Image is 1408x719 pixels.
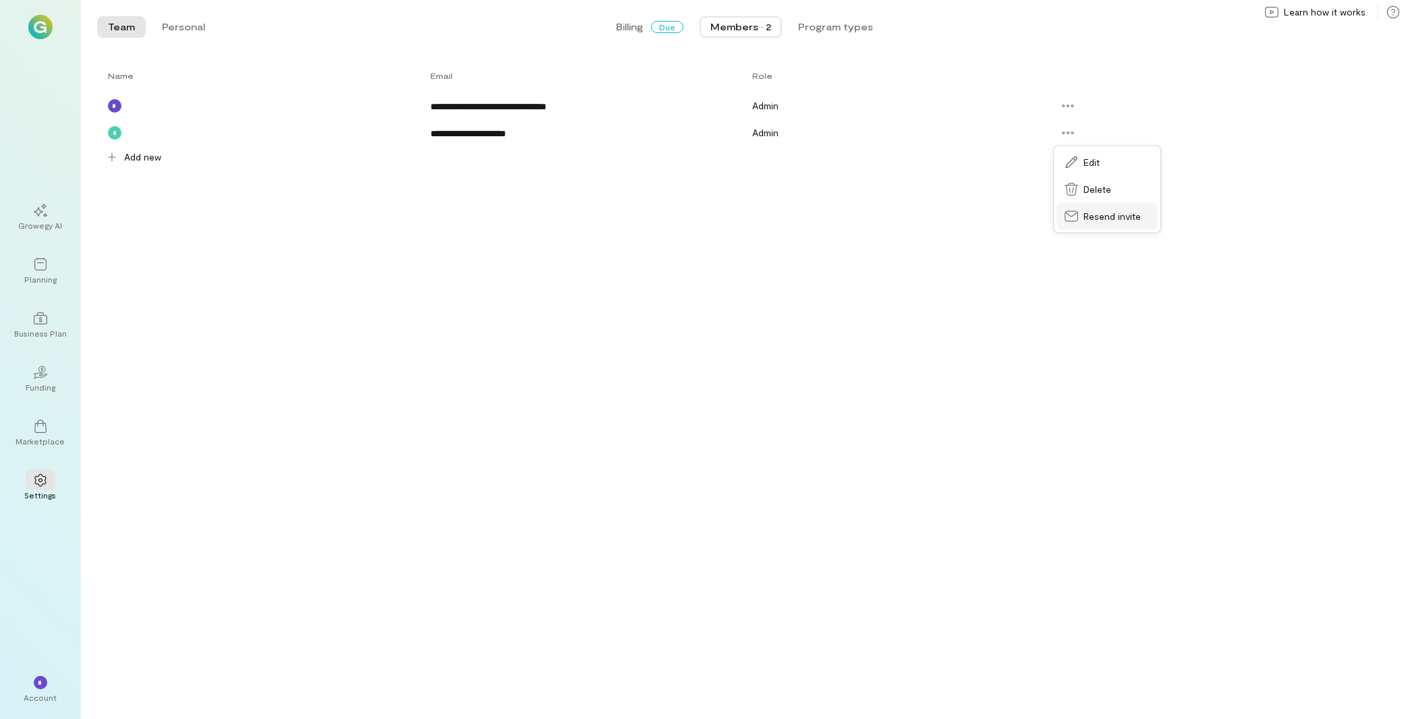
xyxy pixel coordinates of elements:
[16,193,65,241] a: Growegy AI
[616,20,643,34] span: Billing
[16,463,65,511] a: Settings
[752,71,772,80] span: Role
[97,16,146,38] button: Team
[1057,149,1158,176] a: Edit
[16,247,65,295] a: Planning
[430,70,453,81] span: Email
[16,301,65,349] a: Business Plan
[1083,183,1150,196] span: Delete
[1083,156,1150,169] span: Edit
[1057,203,1158,230] a: Resend invite
[124,150,161,164] span: Add new
[26,382,55,393] div: Funding
[14,328,67,339] div: Business Plan
[651,21,683,33] span: Due
[430,70,753,81] div: Toggle SortBy
[710,20,771,34] div: Members · 2
[787,16,884,38] button: Program types
[25,490,57,500] div: Settings
[16,665,65,714] div: *Account
[700,16,782,38] button: Members · 2
[108,70,430,81] div: Toggle SortBy
[752,127,779,138] span: Admin
[605,16,694,38] button: BillingDue
[151,16,216,38] button: Personal
[24,692,57,703] div: Account
[108,70,134,81] span: Name
[16,355,65,403] a: Funding
[16,409,65,457] a: Marketplace
[752,100,779,111] span: Admin
[16,436,65,447] div: Marketplace
[19,220,63,231] div: Growegy AI
[24,274,57,285] div: Planning
[1057,176,1158,203] a: Delete
[1083,210,1150,223] span: Resend invite
[1284,5,1365,19] span: Learn how it works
